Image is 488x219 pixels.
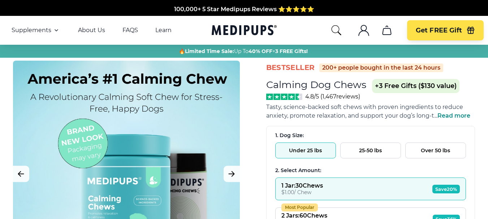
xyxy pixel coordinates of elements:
[275,143,336,158] button: Under 25 lbs
[281,212,327,219] div: 2 Jars : 60 Chews
[12,26,61,35] button: Supplements
[331,25,342,36] button: search
[179,48,308,55] span: 🔥 Up To +
[275,178,466,200] button: 1 Jar:30Chews$1.00/ ChewSave20%
[224,166,240,182] button: Next Image
[416,26,462,35] span: Get FREE Gift
[266,63,315,73] span: BestSeller
[174,5,314,12] span: 100,000+ 5 Star Medipups Reviews ⭐️⭐️⭐️⭐️⭐️
[434,112,470,119] span: ...
[281,182,323,189] div: 1 Jar : 30 Chews
[275,132,466,139] div: 1. Dog Size:
[266,79,366,91] h1: Calming Dog Chews
[437,112,470,119] span: Read more
[378,22,396,39] button: cart
[372,79,459,93] span: +3 Free Gifts ($130 value)
[405,143,466,158] button: Over 50 lbs
[13,166,29,182] button: Previous Image
[305,93,360,100] span: 4.8/5 ( 1,467 reviews)
[266,112,434,119] span: anxiety, promote relaxation, and support your dog’s long-t
[275,167,466,174] div: 2. Select Amount:
[432,185,460,193] span: Save 20%
[212,23,277,38] a: Medipups
[12,27,51,34] span: Supplements
[319,63,443,72] div: 200+ people bought in the last 24 hours
[78,27,105,34] a: About Us
[340,143,401,158] button: 25-50 lbs
[124,14,364,21] span: Made In The [GEOGRAPHIC_DATA] from domestic & globally sourced ingredients
[266,93,303,100] img: Stars - 4.8
[355,22,372,39] button: account
[407,20,484,40] button: Get FREE Gift
[281,203,318,211] div: Most Popular
[122,27,138,34] a: FAQS
[155,27,172,34] a: Learn
[266,104,463,110] span: Tasty, science-backed soft chews with proven ingredients to reduce
[281,189,323,196] div: $ 1.00 / Chew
